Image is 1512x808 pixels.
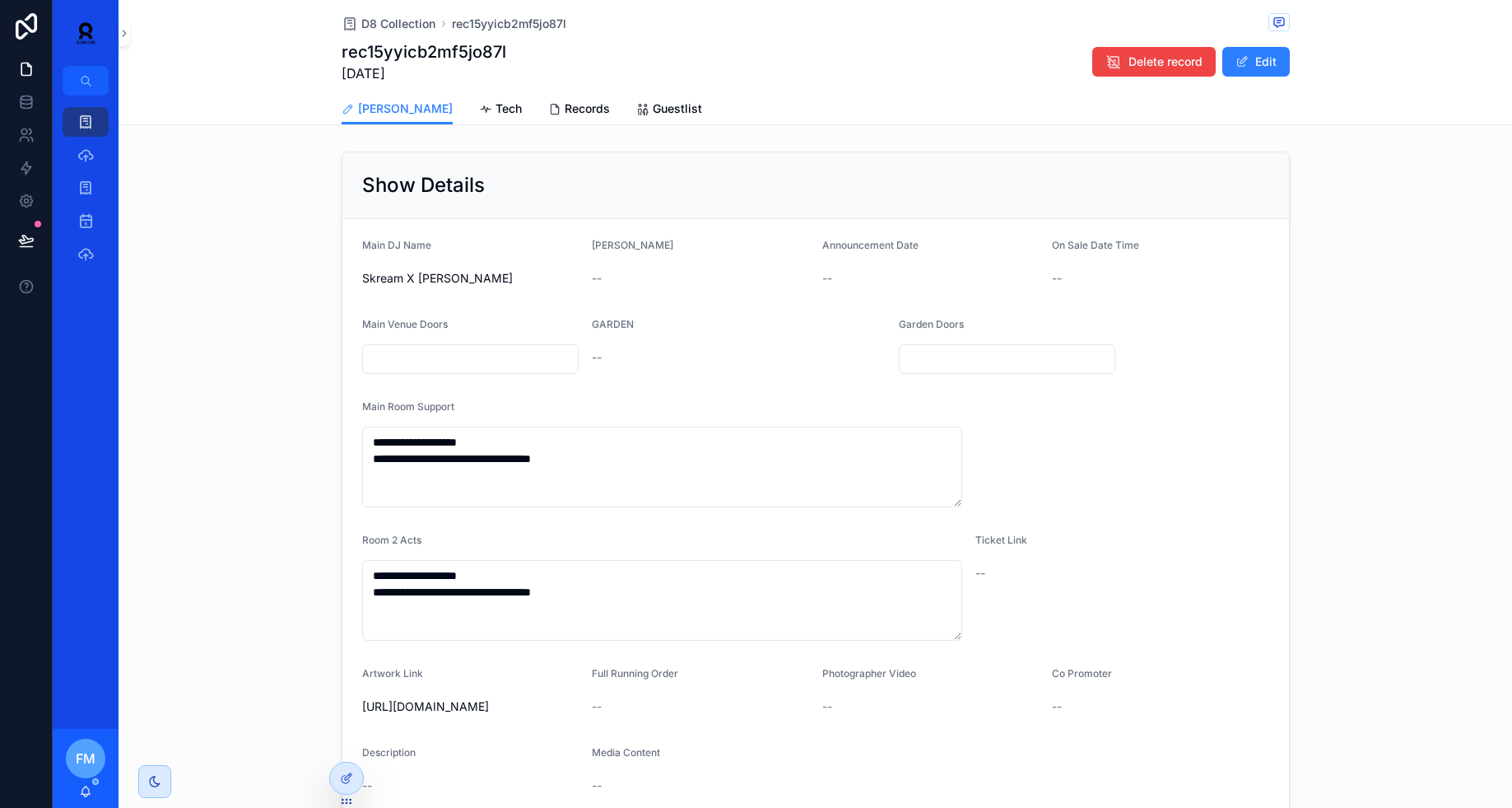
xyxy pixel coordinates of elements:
span: Room 2 Acts [362,534,421,546]
div: scrollable content [53,96,119,290]
span: -- [1052,698,1062,715]
button: Delete record [1092,47,1216,77]
span: -- [1052,270,1062,287]
span: -- [592,349,602,366]
h2: Show Details [362,172,485,198]
span: [PERSON_NAME] [592,239,673,251]
span: Garden Doors [899,318,964,330]
span: Main DJ Name [362,239,431,251]
a: Records [548,94,610,127]
span: Main Venue Doors [362,318,448,330]
span: -- [592,270,602,287]
img: App logo [66,20,105,46]
span: Delete record [1128,54,1203,70]
button: Edit [1222,47,1290,77]
span: Records [565,100,610,117]
span: Co Promoter [1052,667,1112,680]
span: -- [822,270,832,287]
a: Tech [479,94,522,127]
span: Ticket Link [975,534,1027,546]
span: Full Running Order [592,667,678,680]
span: On Sale Date Time [1052,239,1139,251]
span: Tech [495,100,522,117]
span: Artwork Link [362,667,423,680]
span: [URL][DOMAIN_NAME] [362,698,579,715]
span: FM [76,749,95,768]
span: Guestlist [653,100,702,117]
a: rec15yyicb2mf5jo87l [452,16,566,32]
span: -- [592,698,602,715]
span: [PERSON_NAME] [358,100,453,117]
a: Guestlist [636,94,702,127]
span: D8 Collection [361,16,435,32]
span: Main Room Support [362,400,454,413]
span: Announcement Date [822,239,919,251]
span: Photographer Video [822,667,916,680]
span: [DATE] [342,63,506,83]
span: Description [362,746,416,759]
span: -- [362,778,372,794]
span: Skream X [PERSON_NAME] [362,270,579,287]
span: Media Content [592,746,660,759]
span: -- [592,778,602,794]
h1: rec15yyicb2mf5jo87l [342,40,506,63]
span: -- [975,565,985,581]
a: D8 Collection [342,16,435,32]
span: GARDEN [592,318,634,330]
a: [PERSON_NAME] [342,94,453,125]
span: -- [822,698,832,715]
